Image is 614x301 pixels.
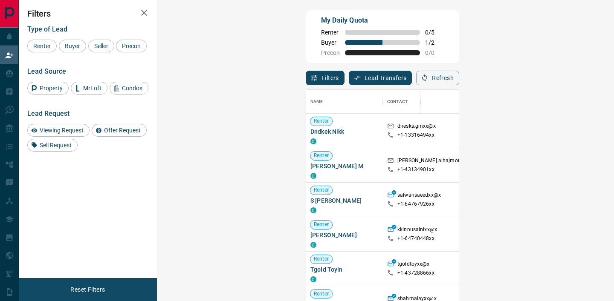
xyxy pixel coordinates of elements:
[321,49,340,56] span: Precon
[30,43,54,49] span: Renter
[37,127,87,134] span: Viewing Request
[397,269,434,277] p: +1- 43728866xx
[310,138,316,144] div: condos.ca
[37,142,75,149] span: Sell Request
[59,40,86,52] div: Buyer
[27,124,90,137] div: Viewing Request
[310,290,332,298] span: Renter
[310,221,332,228] span: Renter
[310,90,323,114] div: Name
[310,207,316,213] div: condos.ca
[321,15,444,26] p: My Daily Quota
[27,40,57,52] div: Renter
[397,166,434,173] p: +1- 43134901xx
[310,118,332,125] span: Renter
[310,231,379,239] span: [PERSON_NAME]
[397,226,437,235] p: kkinnusainixx@x
[27,67,66,75] span: Lead Source
[397,132,434,139] p: +1- 13316494xx
[310,173,316,179] div: condos.ca
[397,123,436,132] p: dnesks.gmxx@x
[397,192,441,201] p: salwansaeedxx@x
[119,43,144,49] span: Precon
[425,29,444,36] span: 0 / 5
[310,127,379,136] span: Dndkek Nikk
[27,82,69,95] div: Property
[321,29,340,36] span: Renter
[62,43,83,49] span: Buyer
[425,39,444,46] span: 1 / 2
[306,71,345,85] button: Filters
[387,90,408,114] div: Contact
[27,109,70,118] span: Lead Request
[101,127,144,134] span: Offer Request
[310,276,316,282] div: condos.ca
[27,25,67,33] span: Type of Lead
[310,265,379,274] span: Tgold Toyin
[397,261,430,269] p: tgoldtoyxx@x
[321,39,340,46] span: Buyer
[310,255,332,263] span: Renter
[71,82,107,95] div: MrLoft
[92,124,147,137] div: Offer Request
[110,82,148,95] div: Condos
[310,186,332,194] span: Renter
[383,90,451,114] div: Contact
[116,40,147,52] div: Precon
[27,139,78,152] div: Sell Request
[397,157,476,166] p: [PERSON_NAME].alhajmousxx@x
[88,40,114,52] div: Seller
[310,162,379,170] span: [PERSON_NAME] M
[310,196,379,205] span: S [PERSON_NAME]
[425,49,444,56] span: 0 / 0
[65,282,110,297] button: Reset Filters
[310,242,316,248] div: condos.ca
[397,201,434,208] p: +1- 64767926xx
[416,71,459,85] button: Refresh
[119,85,145,92] span: Condos
[27,9,148,19] h2: Filters
[306,90,383,114] div: Name
[397,235,434,242] p: +1- 64740448xx
[91,43,111,49] span: Seller
[80,85,104,92] span: MrLoft
[349,71,412,85] button: Lead Transfers
[37,85,66,92] span: Property
[310,152,332,159] span: Renter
